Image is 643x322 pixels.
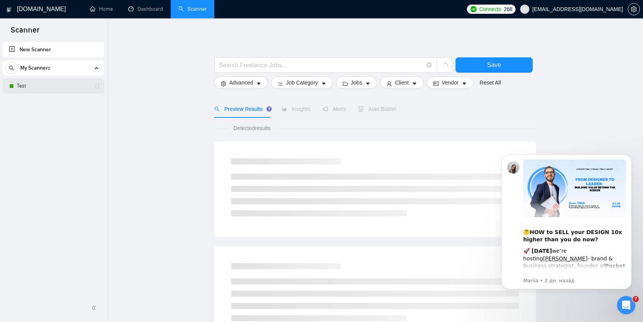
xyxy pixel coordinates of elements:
[271,76,333,89] button: barsJob Categorycaret-down
[365,81,370,86] span: caret-down
[221,81,226,86] span: setting
[256,81,261,86] span: caret-down
[490,148,643,294] iframe: Intercom notifications сообщение
[277,81,283,86] span: bars
[5,62,18,74] button: search
[323,106,328,112] span: notification
[17,78,90,94] a: Test
[20,60,51,76] span: My Scanners
[395,78,409,87] span: Client
[214,106,269,112] span: Preview Results
[470,6,477,12] img: upwork-logo.png
[5,24,46,41] span: Scanner
[286,78,318,87] span: Job Category
[282,106,310,112] span: Insights
[433,81,439,86] span: idcard
[455,57,533,73] button: Save
[441,63,448,70] span: loading
[321,81,326,86] span: caret-down
[412,81,417,86] span: caret-down
[479,5,502,13] span: Connects:
[343,81,348,86] span: folder
[323,106,346,112] span: Alerts
[628,3,640,15] button: setting
[617,296,635,314] iframe: Intercom live chat
[228,124,276,132] span: Detected results
[128,6,163,12] a: dashboardDashboard
[94,83,100,89] span: holder
[351,78,362,87] span: Jobs
[219,60,423,70] input: Search Freelance Jobs...
[380,76,424,89] button: userClientcaret-down
[427,76,473,89] button: idcardVendorcaret-down
[427,63,432,68] span: info-circle
[628,6,640,12] a: setting
[487,60,501,70] span: Save
[282,106,287,112] span: area-chart
[91,304,99,312] span: double-left
[214,76,268,89] button: settingAdvancedcaret-down
[90,6,113,12] a: homeHome
[9,42,98,57] a: New Scanner
[6,65,17,71] span: search
[336,76,377,89] button: folderJobscaret-down
[214,106,220,112] span: search
[7,3,12,16] img: logo
[504,5,512,13] span: 268
[522,7,527,12] span: user
[480,78,501,87] a: Reset All
[358,106,396,112] span: Auto Bidder
[178,6,207,12] a: searchScanner
[266,106,273,112] div: Tooltip anchor
[3,42,104,57] li: New Scanner
[358,106,364,112] span: robot
[442,78,459,87] span: Vendor
[387,81,392,86] span: user
[229,78,253,87] span: Advanced
[633,296,639,302] span: 7
[3,60,104,94] li: My Scanners
[462,81,467,86] span: caret-down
